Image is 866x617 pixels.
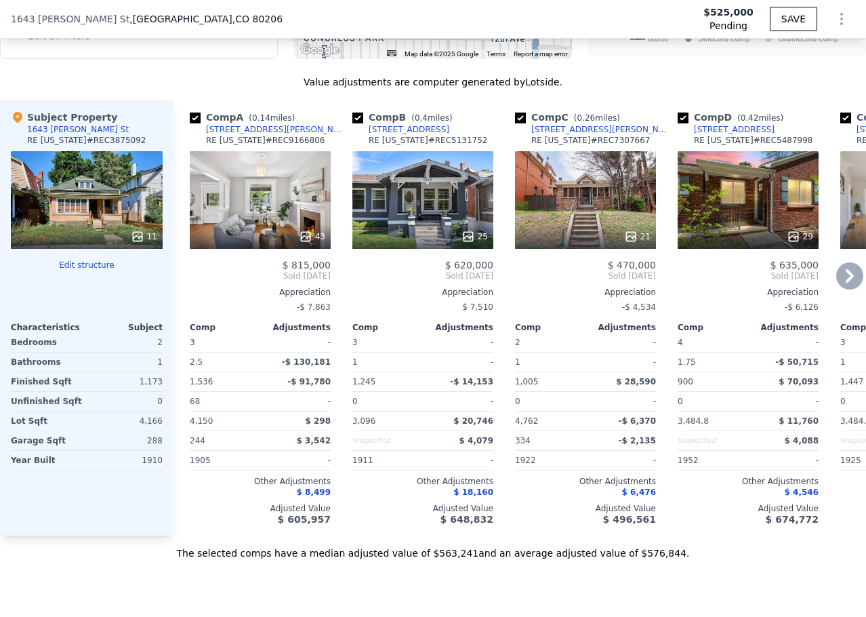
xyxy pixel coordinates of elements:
[297,41,342,59] img: Google
[569,113,625,123] span: ( miles)
[190,397,200,406] span: 68
[585,322,656,333] div: Adjustments
[694,124,775,135] div: [STREET_ADDRESS]
[461,230,488,243] div: 25
[89,451,163,470] div: 1910
[678,124,775,135] a: [STREET_ADDRESS]
[515,271,656,281] span: Sold [DATE]
[622,487,656,497] span: $ 6,476
[305,416,331,426] span: $ 298
[779,377,819,386] span: $ 70,093
[190,451,257,470] div: 1905
[515,353,583,372] div: 1
[785,487,819,497] span: $ 4,546
[11,353,84,372] div: Bathrooms
[263,333,331,352] div: -
[352,397,358,406] span: 0
[11,412,84,431] div: Lot Sqft
[131,230,157,243] div: 11
[190,476,331,487] div: Other Adjustments
[11,392,84,411] div: Unfinished Sqft
[459,436,493,445] span: $ 4,079
[252,113,270,123] span: 0.14
[619,436,656,445] span: -$ 2,135
[445,260,493,271] span: $ 620,000
[487,50,506,58] a: Terms (opens in new tab)
[515,397,520,406] span: 0
[190,271,331,281] span: Sold [DATE]
[369,124,449,135] div: [STREET_ADDRESS]
[678,416,709,426] span: 3,484.8
[369,135,488,146] div: RE [US_STATE] # REC5131752
[89,333,163,352] div: 2
[11,111,117,124] div: Subject Property
[608,260,656,271] span: $ 470,000
[678,377,693,386] span: 900
[588,333,656,352] div: -
[352,124,449,135] a: [STREET_ADDRESS]
[440,514,493,525] span: $ 648,832
[515,416,538,426] span: 4,762
[515,322,585,333] div: Comp
[588,392,656,411] div: -
[515,451,583,470] div: 1922
[352,271,493,281] span: Sold [DATE]
[785,302,819,312] span: -$ 6,126
[287,377,331,386] span: -$ 91,780
[699,35,750,43] text: Selected Comp
[27,124,129,135] div: 1643 [PERSON_NAME] St
[206,124,347,135] div: [STREET_ADDRESS][PERSON_NAME]
[751,333,819,352] div: -
[678,322,748,333] div: Comp
[453,487,493,497] span: $ 18,160
[785,436,819,445] span: $ 4,088
[678,397,683,406] span: 0
[89,431,163,450] div: 288
[190,416,213,426] span: 4,150
[732,113,789,123] span: ( miles)
[89,372,163,391] div: 1,173
[678,111,789,124] div: Comp D
[11,333,84,352] div: Bedrooms
[299,230,325,243] div: 43
[190,111,300,124] div: Comp A
[129,12,283,26] span: , [GEOGRAPHIC_DATA]
[709,19,747,33] span: Pending
[514,50,568,58] a: Report a map error
[352,377,375,386] span: 1,245
[387,50,396,56] button: Keyboard shortcuts
[278,514,331,525] span: $ 605,957
[352,111,458,124] div: Comp B
[748,322,819,333] div: Adjustments
[515,503,656,514] div: Adjusted Value
[405,50,478,58] span: Map data ©2025 Google
[515,377,538,386] span: 1,005
[11,372,84,391] div: Finished Sqft
[297,487,331,497] span: $ 8,499
[840,338,846,347] span: 3
[352,353,420,372] div: 1
[11,260,163,271] button: Edit structure
[11,322,87,333] div: Characteristics
[352,503,493,514] div: Adjusted Value
[622,302,656,312] span: -$ 4,534
[840,397,846,406] span: 0
[87,322,163,333] div: Subject
[779,35,838,43] text: Unselected Comp
[678,476,819,487] div: Other Adjustments
[770,7,817,31] button: SAVE
[779,416,819,426] span: $ 11,760
[577,113,595,123] span: 0.26
[11,431,84,450] div: Garage Sqft
[678,451,745,470] div: 1952
[770,260,819,271] span: $ 635,000
[531,135,651,146] div: RE [US_STATE] # REC7307667
[616,377,656,386] span: $ 28,590
[423,322,493,333] div: Adjustments
[89,392,163,411] div: 0
[190,436,205,445] span: 244
[588,353,656,372] div: -
[787,230,813,243] div: 29
[263,392,331,411] div: -
[840,377,863,386] span: 1,447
